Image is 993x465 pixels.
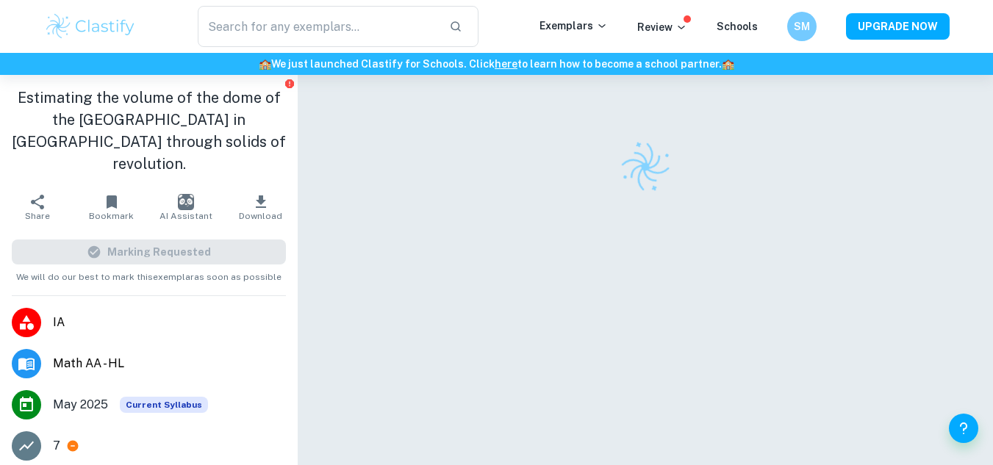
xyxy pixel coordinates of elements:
[539,18,608,34] p: Exemplars
[846,13,950,40] button: UPGRADE NOW
[25,211,50,221] span: Share
[495,58,517,70] a: here
[3,56,990,72] h6: We just launched Clastify for Schools. Click to learn how to become a school partner.
[89,211,134,221] span: Bookmark
[178,194,194,210] img: AI Assistant
[259,58,271,70] span: 🏫
[74,187,148,228] button: Bookmark
[44,12,137,41] img: Clastify logo
[120,397,208,413] div: This exemplar is based on the current syllabus. Feel free to refer to it for inspiration/ideas wh...
[223,187,298,228] button: Download
[12,87,286,175] h1: Estimating the volume of the dome of the [GEOGRAPHIC_DATA] in [GEOGRAPHIC_DATA] through solids of...
[53,355,286,372] span: Math AA - HL
[198,6,438,47] input: Search for any exemplars...
[787,12,817,41] button: SM
[793,18,810,35] h6: SM
[16,264,282,284] span: We will do our best to mark this exemplar as soon as possible
[949,414,978,443] button: Help and Feedback
[53,437,60,455] p: 7
[612,134,678,200] img: Clastify logo
[53,314,286,331] span: IA
[637,19,687,35] p: Review
[284,78,295,89] button: Report issue
[159,211,212,221] span: AI Assistant
[53,396,108,414] span: May 2025
[239,211,282,221] span: Download
[149,187,223,228] button: AI Assistant
[120,397,208,413] span: Current Syllabus
[717,21,758,32] a: Schools
[722,58,734,70] span: 🏫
